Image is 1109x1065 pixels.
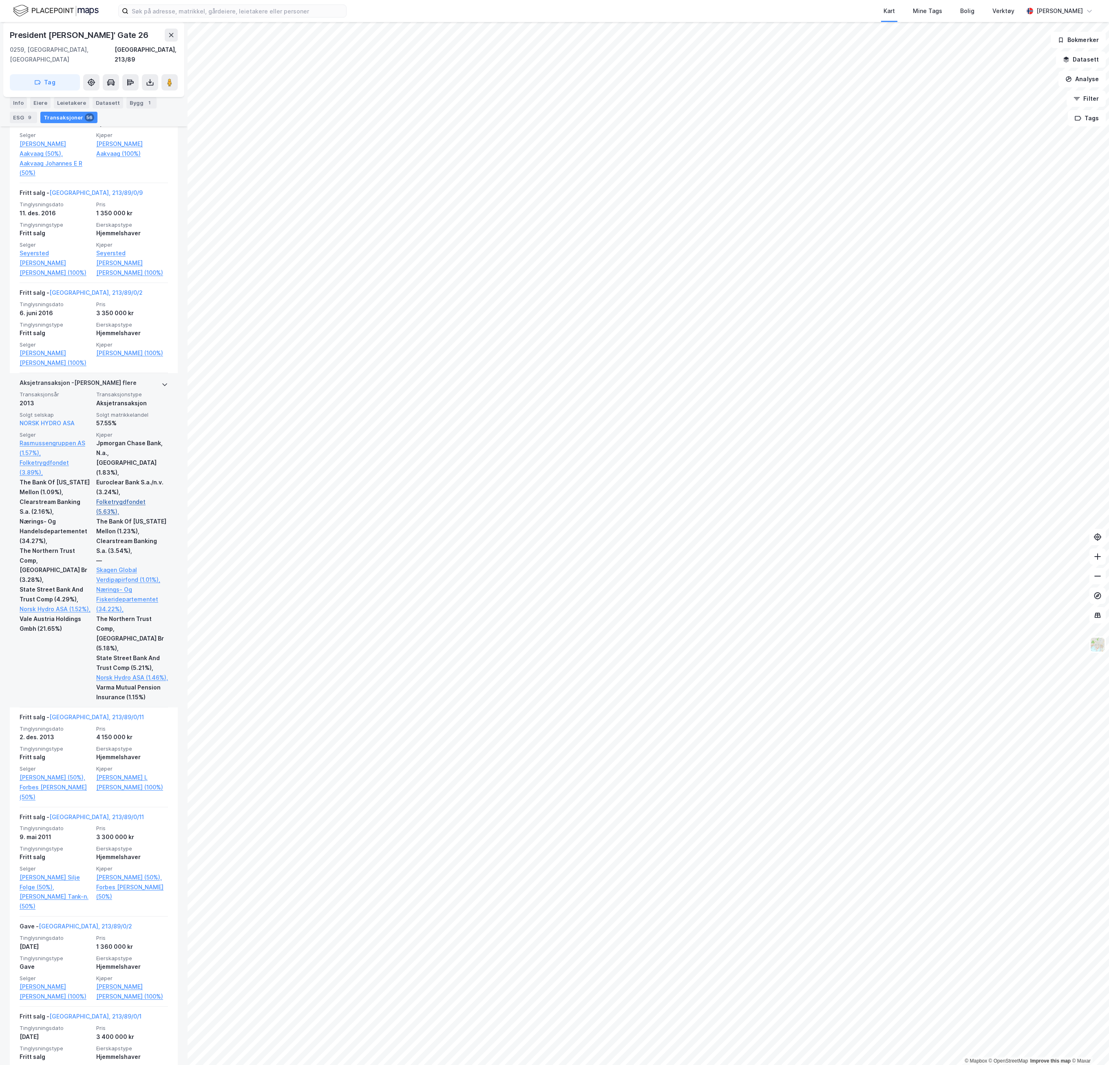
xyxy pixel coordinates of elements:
[20,955,91,962] span: Tinglysningstype
[96,725,168,732] span: Pris
[96,241,168,248] span: Kjøper
[20,221,91,228] span: Tinglysningstype
[20,712,144,725] div: Fritt salg -
[96,962,168,972] div: Hjemmelshaver
[20,398,91,408] div: 2013
[913,6,942,16] div: Mine Tags
[128,5,346,17] input: Søk på adresse, matrikkel, gårdeiere, leietakere eller personer
[20,1045,91,1052] span: Tinglysningstype
[96,438,168,477] div: Jpmorgan Chase Bank, N.a., [GEOGRAPHIC_DATA] (1.83%),
[20,585,91,604] div: State Street Bank And Trust Comp (4.29%),
[20,208,91,218] div: 11. des. 2016
[20,745,91,752] span: Tinglysningstype
[20,420,75,426] a: NORSK HYDRO ASA
[20,308,91,318] div: 6. juni 2016
[115,45,178,64] div: [GEOGRAPHIC_DATA], 213/89
[20,921,132,935] div: Gave -
[49,813,144,820] a: [GEOGRAPHIC_DATA], 213/89/0/11
[20,132,91,139] span: Selger
[96,653,168,673] div: State Street Bank And Trust Comp (5.21%),
[96,585,168,614] a: Nærings- Og Fiskeridepartementet (34.22%),
[20,873,91,892] a: [PERSON_NAME] Silje Folge (50%),
[20,301,91,308] span: Tinglysningsdato
[49,1013,141,1020] a: [GEOGRAPHIC_DATA], 213/89/0/1
[96,132,168,139] span: Kjøper
[1068,110,1106,126] button: Tags
[20,732,91,742] div: 2. des. 2013
[20,962,91,972] div: Gave
[30,97,51,108] div: Eiere
[85,113,94,122] div: 56
[20,477,91,497] div: The Bank Of [US_STATE] Mellon (1.09%),
[96,321,168,328] span: Eierskapstype
[20,411,91,418] span: Solgt selskap
[96,221,168,228] span: Eierskapstype
[1090,637,1105,652] img: Z
[96,497,168,517] a: Folketrygdfondet (5.63%),
[96,935,168,941] span: Pris
[20,248,91,278] a: Seyersted [PERSON_NAME] [PERSON_NAME] (100%)
[20,825,91,832] span: Tinglysningsdato
[20,228,91,238] div: Fritt salg
[49,714,144,720] a: [GEOGRAPHIC_DATA], 213/89/0/11
[96,248,168,278] a: Seyersted [PERSON_NAME] [PERSON_NAME] (100%)
[96,865,168,872] span: Kjøper
[96,975,168,982] span: Kjøper
[96,942,168,952] div: 1 360 000 kr
[20,321,91,328] span: Tinglysningstype
[96,955,168,962] span: Eierskapstype
[96,773,168,792] a: [PERSON_NAME] L [PERSON_NAME] (100%)
[20,159,91,178] a: Aakvaag Johannes E R (50%)
[1067,91,1106,107] button: Filter
[96,398,168,408] div: Aksjetransaksjon
[96,752,168,762] div: Hjemmelshaver
[96,1032,168,1042] div: 3 400 000 kr
[96,341,168,348] span: Kjøper
[54,97,89,108] div: Leietakere
[20,773,91,782] a: [PERSON_NAME] (50%),
[10,97,27,108] div: Info
[93,97,123,108] div: Datasett
[960,6,974,16] div: Bolig
[96,825,168,832] span: Pris
[96,301,168,308] span: Pris
[96,982,168,1001] a: [PERSON_NAME] [PERSON_NAME] (100%)
[96,477,168,497] div: Euroclear Bank S.a./n.v. (3.24%),
[20,832,91,842] div: 9. mai 2011
[96,565,168,585] a: Skagen Global Verdipapirfond (1.01%),
[20,139,91,159] a: [PERSON_NAME] Aakvaag (50%),
[20,752,91,762] div: Fritt salg
[96,328,168,338] div: Hjemmelshaver
[1068,1026,1109,1065] iframe: Chat Widget
[96,873,168,882] a: [PERSON_NAME] (50%),
[20,1052,91,1062] div: Fritt salg
[20,1012,141,1025] div: Fritt salg -
[96,732,168,742] div: 4 150 000 kr
[992,6,1014,16] div: Verktøy
[20,546,91,585] div: The Northern Trust Comp, [GEOGRAPHIC_DATA] Br (3.28%),
[96,1052,168,1062] div: Hjemmelshaver
[96,1045,168,1052] span: Eierskapstype
[96,517,168,536] div: The Bank Of [US_STATE] Mellon (1.23%),
[96,208,168,218] div: 1 350 000 kr
[96,845,168,852] span: Eierskapstype
[20,975,91,982] span: Selger
[10,112,37,123] div: ESG
[1036,6,1083,16] div: [PERSON_NAME]
[989,1058,1028,1064] a: OpenStreetMap
[13,4,99,18] img: logo.f888ab2527a4732fd821a326f86c7f29.svg
[20,852,91,862] div: Fritt salg
[1058,71,1106,87] button: Analyse
[1051,32,1106,48] button: Bokmerker
[10,45,115,64] div: 0259, [GEOGRAPHIC_DATA], [GEOGRAPHIC_DATA]
[20,942,91,952] div: [DATE]
[20,328,91,338] div: Fritt salg
[96,745,168,752] span: Eierskapstype
[20,892,91,911] a: [PERSON_NAME] Tank-n. (50%)
[20,982,91,1001] a: [PERSON_NAME] [PERSON_NAME] (100%)
[20,438,91,458] a: Rasmussengruppen AS (1.57%),
[96,1025,168,1032] span: Pris
[39,923,132,930] a: [GEOGRAPHIC_DATA], 213/89/0/2
[20,614,91,634] div: Vale Austria Holdings Gmbh (21.65%)
[20,1032,91,1042] div: [DATE]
